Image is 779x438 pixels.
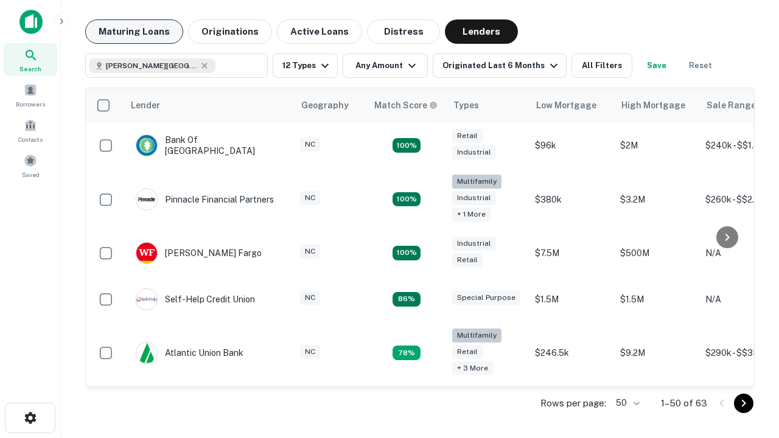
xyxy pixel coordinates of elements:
[300,291,320,305] div: NC
[136,189,157,210] img: picture
[294,88,367,122] th: Geography
[529,322,614,384] td: $246.5k
[707,98,756,113] div: Sale Range
[734,394,753,413] button: Go to next page
[571,54,632,78] button: All Filters
[277,19,362,44] button: Active Loans
[136,342,243,364] div: Atlantic Union Bank
[452,253,483,267] div: Retail
[614,88,699,122] th: High Mortgage
[343,54,428,78] button: Any Amount
[374,99,438,112] div: Capitalize uses an advanced AI algorithm to match your search with the best lender. The match sco...
[433,54,567,78] button: Originated Last 6 Months
[442,58,561,73] div: Originated Last 6 Months
[452,129,483,143] div: Retail
[452,345,483,359] div: Retail
[188,19,272,44] button: Originations
[453,98,479,113] div: Types
[300,191,320,205] div: NC
[367,19,440,44] button: Distress
[452,145,496,159] div: Industrial
[4,78,57,111] a: Borrowers
[529,169,614,230] td: $380k
[614,322,699,384] td: $9.2M
[529,122,614,169] td: $96k
[614,169,699,230] td: $3.2M
[367,88,446,122] th: Capitalize uses an advanced AI algorithm to match your search with the best lender. The match sco...
[621,98,685,113] div: High Mortgage
[136,134,282,156] div: Bank Of [GEOGRAPHIC_DATA]
[536,98,596,113] div: Low Mortgage
[637,54,676,78] button: Save your search to get updates of matches that match your search criteria.
[445,19,518,44] button: Lenders
[718,341,779,399] iframe: Chat Widget
[611,394,641,412] div: 50
[452,191,496,205] div: Industrial
[19,64,41,74] span: Search
[22,170,40,179] span: Saved
[452,207,491,221] div: + 1 more
[374,99,435,112] h6: Match Score
[4,114,57,147] a: Contacts
[300,345,320,359] div: NC
[529,276,614,322] td: $1.5M
[301,98,349,113] div: Geography
[614,122,699,169] td: $2M
[452,361,493,375] div: + 3 more
[446,88,529,122] th: Types
[393,292,421,307] div: Matching Properties: 11, hasApolloMatch: undefined
[18,134,43,144] span: Contacts
[393,246,421,260] div: Matching Properties: 14, hasApolloMatch: undefined
[300,245,320,259] div: NC
[136,289,157,310] img: picture
[136,242,262,264] div: [PERSON_NAME] Fargo
[452,237,496,251] div: Industrial
[393,346,421,360] div: Matching Properties: 10, hasApolloMatch: undefined
[614,276,699,322] td: $1.5M
[136,135,157,156] img: picture
[16,99,45,109] span: Borrowers
[393,138,421,153] div: Matching Properties: 15, hasApolloMatch: undefined
[136,189,274,210] div: Pinnacle Financial Partners
[19,10,43,34] img: capitalize-icon.png
[131,98,160,113] div: Lender
[614,230,699,276] td: $500M
[300,137,320,151] div: NC
[273,54,338,78] button: 12 Types
[4,149,57,182] a: Saved
[85,19,183,44] button: Maturing Loans
[136,342,157,363] img: picture
[681,54,720,78] button: Reset
[124,88,294,122] th: Lender
[393,192,421,207] div: Matching Properties: 23, hasApolloMatch: undefined
[452,328,501,342] div: Multifamily
[529,88,614,122] th: Low Mortgage
[136,243,157,263] img: picture
[661,396,707,411] p: 1–50 of 63
[452,291,520,305] div: Special Purpose
[529,230,614,276] td: $7.5M
[136,288,255,310] div: Self-help Credit Union
[540,396,606,411] p: Rows per page:
[452,175,501,189] div: Multifamily
[106,60,197,71] span: [PERSON_NAME][GEOGRAPHIC_DATA], [GEOGRAPHIC_DATA]
[4,43,57,76] a: Search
